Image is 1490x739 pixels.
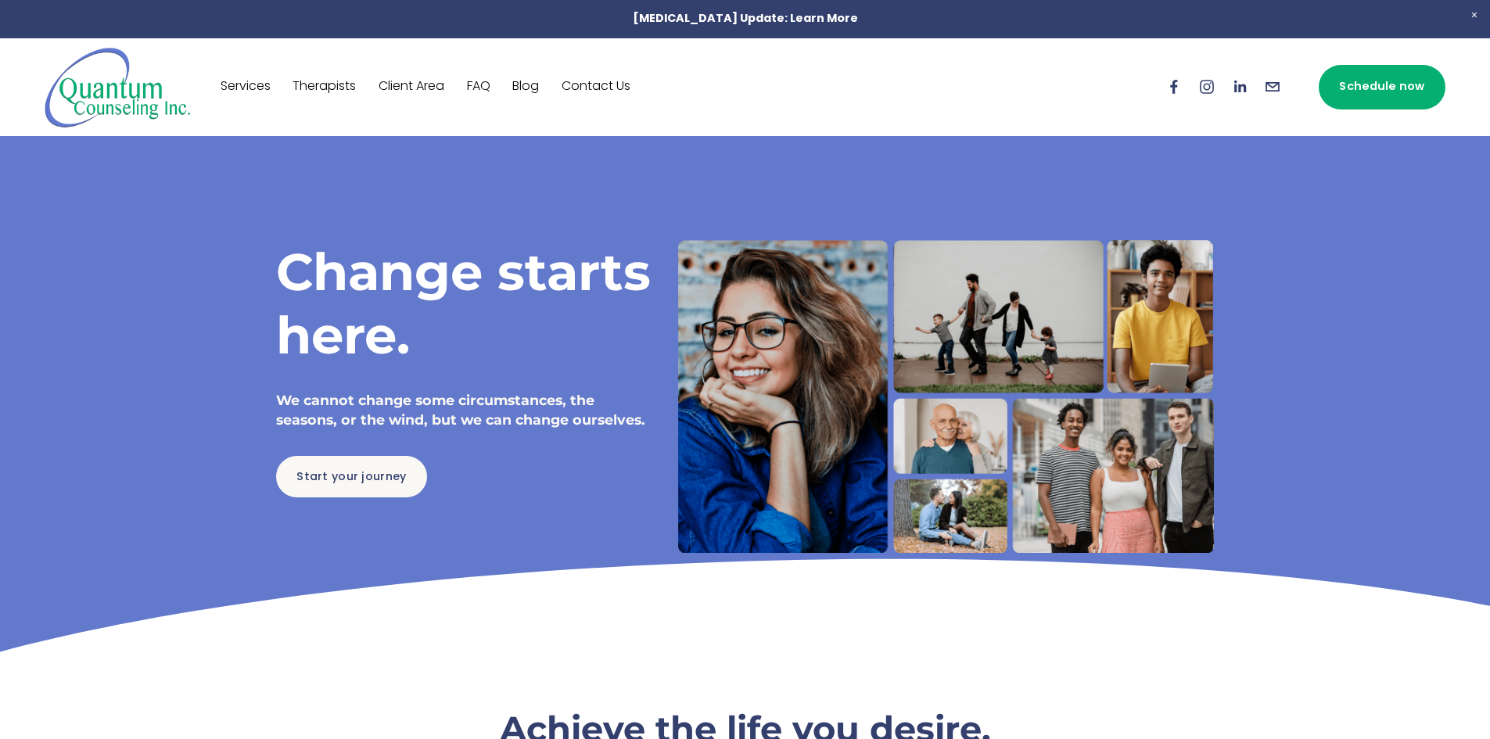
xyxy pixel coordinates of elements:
[1264,78,1281,95] a: info@quantumcounselinginc.com
[221,74,271,99] a: Services
[379,74,444,99] a: Client Area
[45,46,191,128] img: Quantum Counseling Inc. | Change starts here.
[1198,78,1215,95] a: Instagram
[562,74,630,99] a: Contact Us
[467,74,490,99] a: FAQ
[293,74,356,99] a: Therapists
[276,456,428,497] a: Start your journey
[1319,65,1445,109] a: Schedule now
[276,391,652,429] h4: We cannot change some circumstances, the seasons, or the wind, but we can change ourselves.
[276,240,652,366] h1: Change starts here.
[1165,78,1183,95] a: Facebook
[512,74,539,99] a: Blog
[1231,78,1248,95] a: LinkedIn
